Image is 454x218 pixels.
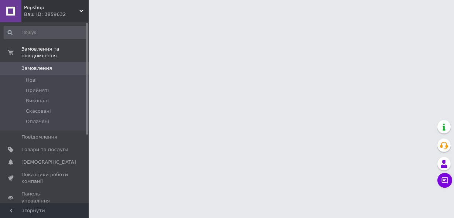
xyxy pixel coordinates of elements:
span: Виконані [26,98,49,104]
span: Панель управління [21,191,68,204]
button: Чат з покупцем [437,173,452,188]
span: Нові [26,77,37,84]
span: Popshop [24,4,79,11]
div: Ваш ID: 3859632 [24,11,89,18]
span: Замовлення [21,65,52,72]
span: Товари та послуги [21,146,68,153]
span: Замовлення та повідомлення [21,46,89,59]
span: Прийняті [26,87,49,94]
span: Скасовані [26,108,51,115]
span: Повідомлення [21,134,57,140]
input: Пошук [4,26,87,39]
span: Оплачені [26,118,49,125]
span: Показники роботи компанії [21,171,68,185]
span: [DEMOGRAPHIC_DATA] [21,159,76,166]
